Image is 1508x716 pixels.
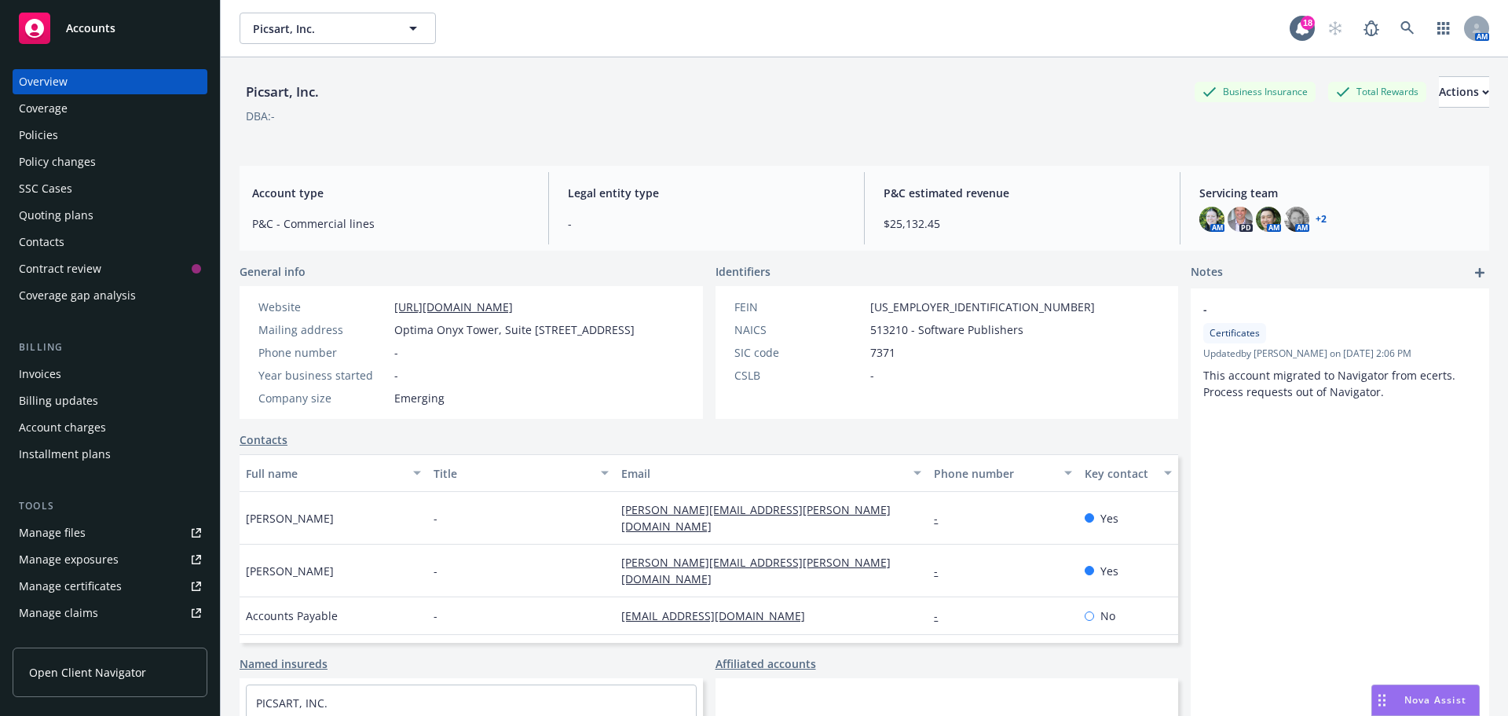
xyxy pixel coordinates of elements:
div: Manage files [19,520,86,545]
a: Policies [13,123,207,148]
a: Manage certificates [13,574,207,599]
span: - [568,215,845,232]
span: No [1100,608,1115,624]
span: - [434,563,437,579]
span: Accounts Payable [246,608,338,624]
span: P&C estimated revenue [884,185,1161,201]
span: Accounts [66,22,115,35]
button: Key contact [1078,454,1178,492]
span: Optima Onyx Tower, Suite [STREET_ADDRESS] [394,321,635,338]
span: [PERSON_NAME] [246,563,334,579]
div: SSC Cases [19,176,72,201]
a: [EMAIL_ADDRESS][DOMAIN_NAME] [621,608,818,623]
a: PICSART, INC. [256,696,328,710]
div: Tools [13,498,207,514]
a: Manage files [13,520,207,545]
span: [US_EMPLOYER_IDENTIFICATION_NUMBER] [870,299,1095,315]
div: Picsart, Inc. [240,82,325,102]
div: FEIN [734,299,864,315]
a: Contacts [240,431,287,448]
div: CSLB [734,367,864,384]
div: SIC code [734,344,864,361]
span: - [434,608,437,624]
span: General info [240,263,306,280]
button: Email [615,454,928,492]
div: Total Rewards [1328,82,1426,101]
a: Account charges [13,415,207,440]
div: Billing updates [19,388,98,413]
div: NAICS [734,321,864,338]
div: Business Insurance [1195,82,1316,101]
a: +2 [1316,215,1327,224]
a: Policy changes [13,149,207,174]
div: Key contact [1085,465,1155,482]
div: Drag to move [1372,685,1392,715]
span: Identifiers [716,263,770,280]
span: Manage exposures [13,547,207,572]
button: Actions [1439,76,1489,108]
span: P&C - Commercial lines [252,215,529,232]
img: photo [1256,207,1281,232]
div: Phone number [934,465,1054,482]
a: Switch app [1428,13,1459,44]
div: Manage exposures [19,547,119,572]
div: 18 [1301,16,1315,30]
div: Manage claims [19,600,98,626]
a: [PERSON_NAME][EMAIL_ADDRESS][PERSON_NAME][DOMAIN_NAME] [621,502,891,534]
span: Account type [252,185,529,201]
div: Full name [246,465,404,482]
span: Open Client Navigator [29,664,146,681]
a: Contract review [13,256,207,281]
span: 513210 - Software Publishers [870,321,1023,338]
span: Picsart, Inc. [253,20,389,37]
span: Servicing team [1199,185,1477,201]
a: Invoices [13,362,207,387]
span: - [870,367,874,384]
div: Mailing address [258,321,388,338]
a: Coverage [13,96,207,121]
a: Manage BORs [13,627,207,652]
span: Legal entity type [568,185,845,201]
div: Billing [13,340,207,355]
div: Manage BORs [19,627,93,652]
a: Search [1392,13,1423,44]
div: Account charges [19,415,106,440]
div: Actions [1439,77,1489,107]
div: Title [434,465,591,482]
span: Nova Assist [1404,693,1466,707]
div: Coverage [19,96,68,121]
a: - [934,564,950,578]
a: Report a Bug [1356,13,1387,44]
div: Invoices [19,362,61,387]
button: Title [427,454,615,492]
span: - [394,367,398,384]
span: This account migrated to Navigator from ecerts. Process requests out of Navigator. [1203,368,1459,399]
img: photo [1199,207,1224,232]
div: Quoting plans [19,203,93,228]
span: Notes [1191,263,1223,282]
a: Installment plans [13,442,207,467]
div: DBA: - [246,108,275,124]
a: [URL][DOMAIN_NAME] [394,299,513,314]
div: Contract review [19,256,101,281]
span: Certificates [1210,326,1260,340]
span: - [394,344,398,361]
img: photo [1284,207,1309,232]
a: Coverage gap analysis [13,283,207,308]
span: Yes [1100,510,1118,527]
span: - [1203,301,1436,318]
div: Installment plans [19,442,111,467]
a: [PERSON_NAME][EMAIL_ADDRESS][PERSON_NAME][DOMAIN_NAME] [621,555,891,586]
button: Picsart, Inc. [240,13,436,44]
div: Policies [19,123,58,148]
div: Website [258,299,388,315]
div: Phone number [258,344,388,361]
button: Nova Assist [1371,685,1480,716]
span: - [434,510,437,527]
a: Start snowing [1319,13,1351,44]
a: - [934,608,950,623]
div: Company size [258,390,388,406]
span: Emerging [394,390,445,406]
span: Yes [1100,563,1118,579]
span: $25,132.45 [884,215,1161,232]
